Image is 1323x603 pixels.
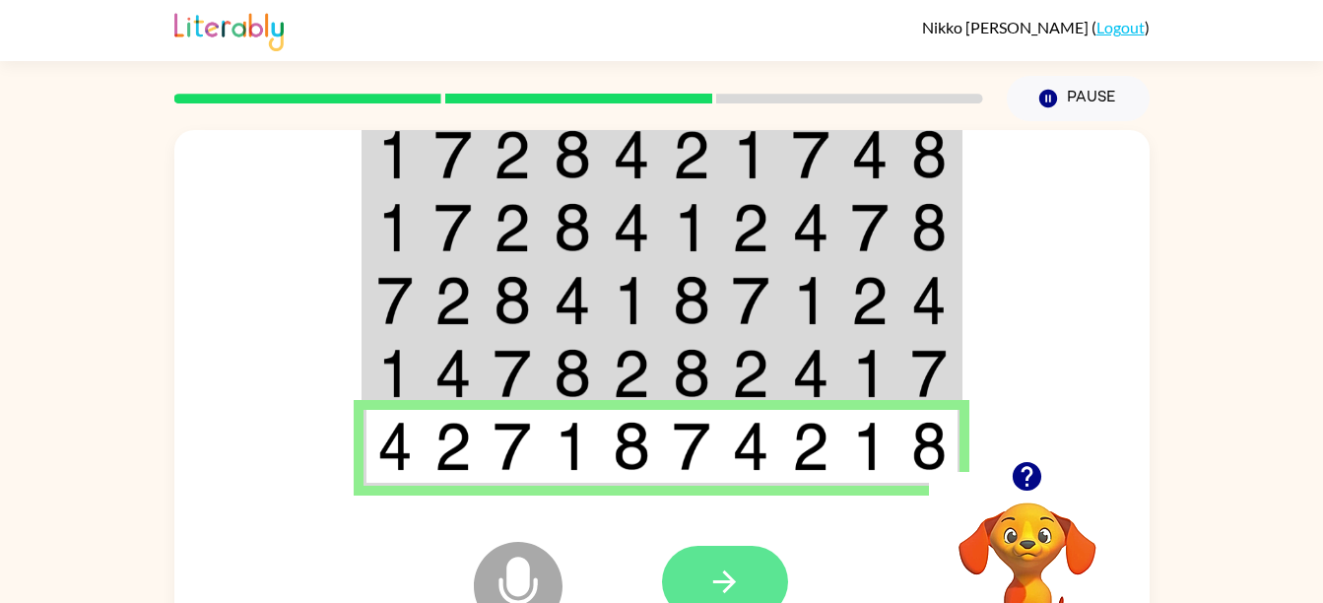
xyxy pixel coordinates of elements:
span: Nikko [PERSON_NAME] [922,18,1091,36]
button: Pause [1007,76,1150,121]
img: 2 [434,422,472,471]
img: 1 [377,130,413,179]
img: 4 [792,203,829,252]
a: Logout [1096,18,1145,36]
img: 8 [554,349,591,398]
img: 2 [673,130,710,179]
img: 4 [792,349,829,398]
img: 7 [494,422,531,471]
img: 8 [554,130,591,179]
img: 8 [911,422,947,471]
img: 2 [732,349,769,398]
img: 2 [613,349,650,398]
img: 4 [613,203,650,252]
img: 7 [732,276,769,325]
div: ( ) [922,18,1150,36]
img: 8 [911,130,947,179]
img: 4 [732,422,769,471]
img: 1 [732,130,769,179]
img: 4 [851,130,889,179]
img: 2 [792,422,829,471]
img: 1 [851,422,889,471]
img: 8 [673,349,710,398]
img: 7 [792,130,829,179]
img: 7 [434,130,472,179]
img: 7 [434,203,472,252]
img: 1 [377,203,413,252]
img: 8 [494,276,531,325]
img: 7 [494,349,531,398]
img: 4 [911,276,947,325]
img: 4 [613,130,650,179]
img: 2 [732,203,769,252]
img: 1 [792,276,829,325]
img: 2 [494,130,531,179]
img: 2 [434,276,472,325]
img: 8 [673,276,710,325]
img: 4 [434,349,472,398]
img: 1 [377,349,413,398]
img: 8 [613,422,650,471]
img: 2 [494,203,531,252]
img: 1 [613,276,650,325]
img: 4 [377,422,413,471]
img: 7 [673,422,710,471]
img: 8 [911,203,947,252]
img: 4 [554,276,591,325]
img: 1 [851,349,889,398]
img: 2 [851,276,889,325]
img: 1 [673,203,710,252]
img: 7 [911,349,947,398]
img: 7 [377,276,413,325]
img: Literably [174,8,284,51]
img: 7 [851,203,889,252]
img: 8 [554,203,591,252]
img: 1 [554,422,591,471]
